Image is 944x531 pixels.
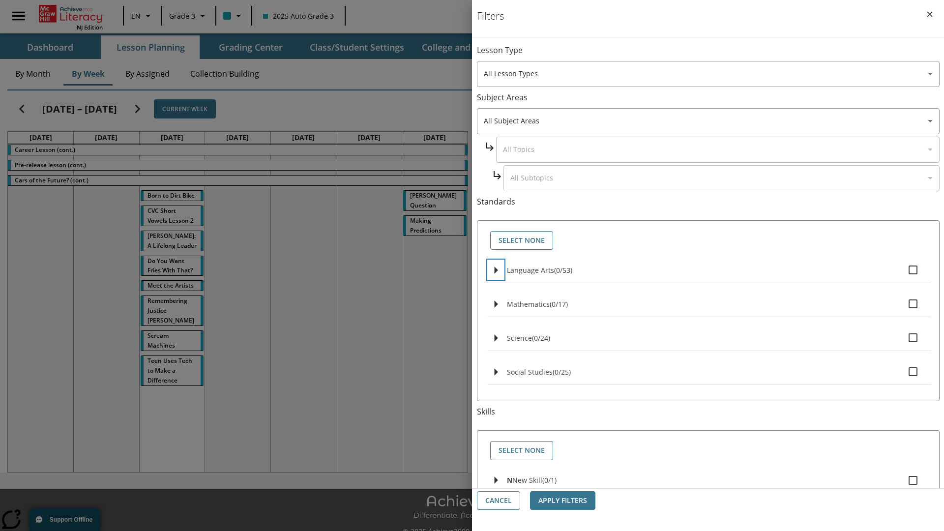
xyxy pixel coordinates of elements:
ul: Select standards [487,257,931,393]
button: Select None [490,231,553,250]
div: Select standards [485,229,931,253]
button: Select None [490,441,553,460]
p: Lesson Type [477,45,940,56]
button: Cancel [477,491,520,510]
span: 0 standards selected/53 standards in group [554,265,572,275]
span: 0 standards selected/17 standards in group [550,299,568,309]
h1: Filters [477,10,504,37]
span: N [507,475,512,485]
div: Select a lesson type [477,61,940,87]
p: Skills [477,406,940,417]
button: Apply Filters [530,491,595,510]
div: Select skills [485,439,931,463]
span: Social Studies [507,367,553,377]
span: New Skill [512,475,542,485]
span: Science [507,333,532,343]
div: Select a Subject Area [477,108,940,134]
span: Language Arts [507,265,554,275]
span: 0 skills selected/1 skills in group [542,475,557,485]
button: Close Filters side menu [919,4,940,25]
span: 0 standards selected/25 standards in group [553,367,571,377]
div: Select a Subject Area [496,137,940,163]
p: Standards [477,196,940,207]
p: Subject Areas [477,92,940,103]
span: Mathematics [507,299,550,309]
span: 0 standards selected/24 standards in group [532,333,550,343]
div: Select a Subject Area [503,165,940,191]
